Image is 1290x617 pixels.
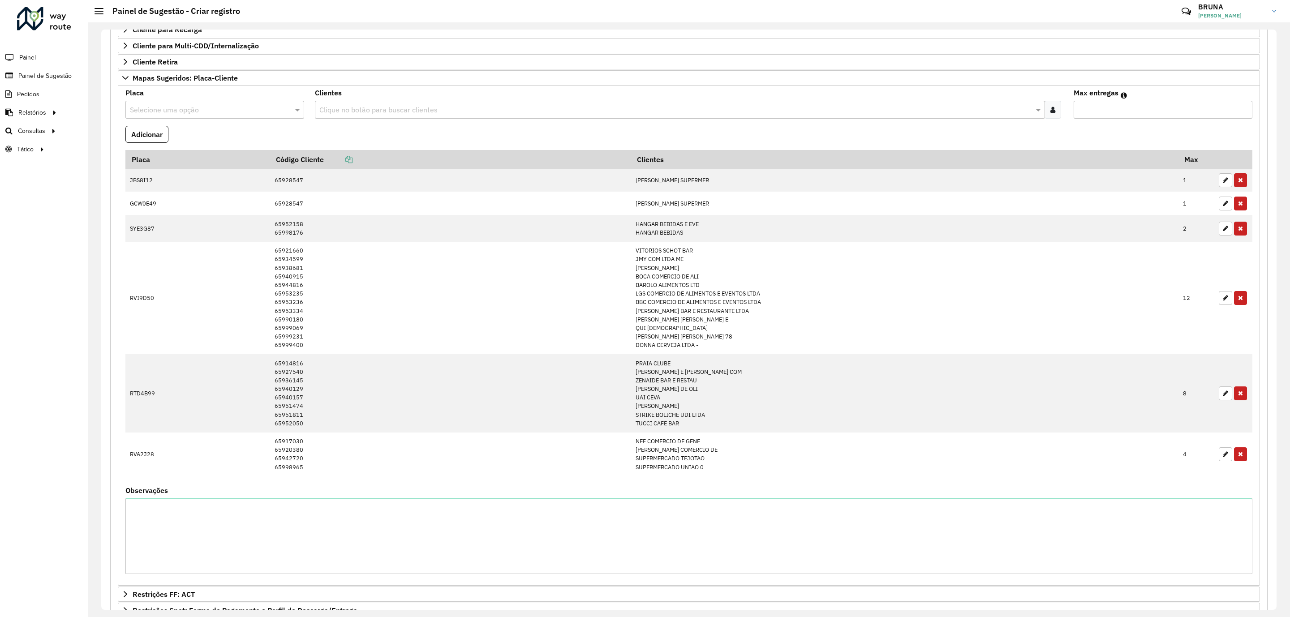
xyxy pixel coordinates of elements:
[270,150,631,169] th: Código Cliente
[125,126,168,143] button: Adicionar
[1177,2,1196,21] a: Contato Rápido
[133,42,259,49] span: Cliente para Multi-CDD/Internalização
[133,607,357,614] span: Restrições Spot: Forma de Pagamento e Perfil de Descarga/Entrega
[1121,92,1127,99] em: Máximo de clientes que serão colocados na mesma rota com os clientes informados
[631,150,1178,169] th: Clientes
[631,354,1178,433] td: PRAIA CLUBE [PERSON_NAME] E [PERSON_NAME] COM ZENAIDE BAR E RESTAU [PERSON_NAME] DE OLI UAI CEVA ...
[125,87,144,98] label: Placa
[1178,354,1214,433] td: 8
[118,86,1260,586] div: Mapas Sugeridos: Placa-Cliente
[631,169,1178,192] td: [PERSON_NAME] SUPERMER
[118,70,1260,86] a: Mapas Sugeridos: Placa-Cliente
[125,354,270,433] td: RTD4B99
[118,587,1260,602] a: Restrições FF: ACT
[270,433,631,476] td: 65917030 65920380 65942720 65998965
[270,192,631,215] td: 65928547
[270,215,631,241] td: 65952158 65998176
[631,192,1178,215] td: [PERSON_NAME] SUPERMER
[125,242,270,354] td: RVI9D50
[1178,192,1214,215] td: 1
[1198,12,1265,20] span: [PERSON_NAME]
[631,433,1178,476] td: NEF COMERCIO DE GENE [PERSON_NAME] COMERCIO DE SUPERMERCADO TEJOTAO SUPERMERCADO UNIAO 0
[125,215,270,241] td: SYE3G87
[631,242,1178,354] td: VITORIOS SCHOT BAR JMY COM LTDA ME [PERSON_NAME] BOCA COMERCIO DE ALI BAROLO ALIMENTOS LTD LGS CO...
[1198,3,1265,11] h3: BRUNA
[1178,433,1214,476] td: 4
[1178,169,1214,192] td: 1
[324,155,353,164] a: Copiar
[125,485,168,496] label: Observações
[270,354,631,433] td: 65914816 65927540 65936145 65940129 65940157 65951474 65951811 65952050
[18,71,72,81] span: Painel de Sugestão
[133,58,178,65] span: Cliente Retira
[118,54,1260,69] a: Cliente Retira
[1178,215,1214,241] td: 2
[125,169,270,192] td: JBS8I12
[1178,150,1214,169] th: Max
[125,150,270,169] th: Placa
[1074,87,1118,98] label: Max entregas
[270,169,631,192] td: 65928547
[133,26,202,33] span: Cliente para Recarga
[315,87,342,98] label: Clientes
[18,108,46,117] span: Relatórios
[19,53,36,62] span: Painel
[1178,242,1214,354] td: 12
[133,74,238,81] span: Mapas Sugeridos: Placa-Cliente
[118,22,1260,37] a: Cliente para Recarga
[18,126,45,136] span: Consultas
[118,38,1260,53] a: Cliente para Multi-CDD/Internalização
[125,192,270,215] td: GCW0E49
[17,145,34,154] span: Tático
[631,215,1178,241] td: HANGAR BEBIDAS E EVE HANGAR BEBIDAS
[270,242,631,354] td: 65921660 65934599 65938681 65940915 65944816 65953235 65953236 65953334 65990180 65999069 6599923...
[125,433,270,476] td: RVA2J28
[133,591,195,598] span: Restrições FF: ACT
[103,6,240,16] h2: Painel de Sugestão - Criar registro
[17,90,39,99] span: Pedidos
